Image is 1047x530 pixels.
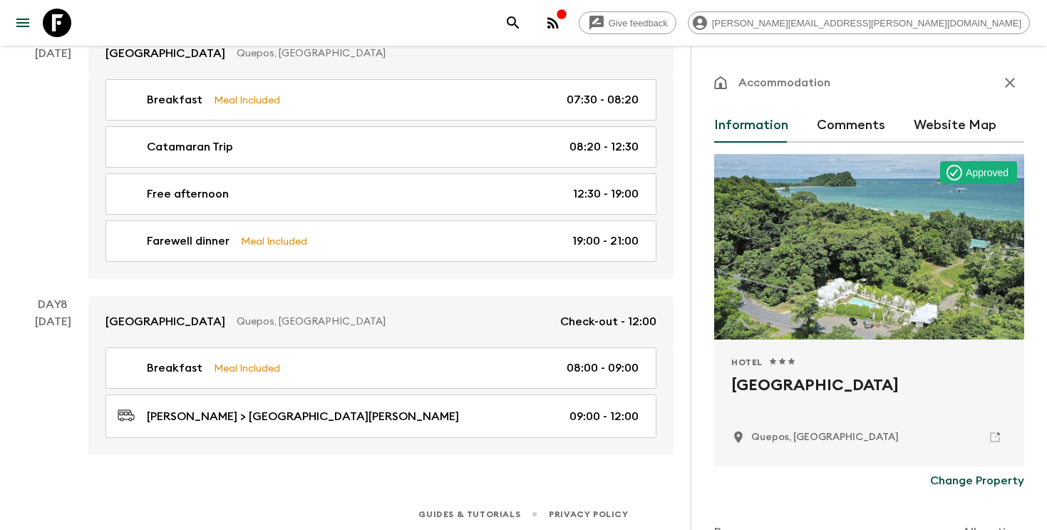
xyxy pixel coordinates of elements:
[569,138,639,156] p: 08:20 - 12:30
[237,315,549,329] p: Quepos, [GEOGRAPHIC_DATA]
[147,91,202,108] p: Breakfast
[88,296,674,347] a: [GEOGRAPHIC_DATA]Quepos, [GEOGRAPHIC_DATA]Check-out - 12:00
[549,506,628,522] a: Privacy Policy
[688,11,1030,34] div: [PERSON_NAME][EMAIL_ADDRESS][PERSON_NAME][DOMAIN_NAME]
[35,313,71,455] div: [DATE]
[714,108,788,143] button: Information
[751,430,899,444] p: Quepos, Costa Rica
[817,108,885,143] button: Comments
[147,360,202,377] p: Breakfast
[237,46,645,61] p: Quepos, [GEOGRAPHIC_DATA]
[105,347,656,389] a: BreakfastMeal Included08:00 - 09:00
[930,472,1024,489] p: Change Property
[241,233,307,249] p: Meal Included
[560,313,656,330] p: Check-out - 12:00
[567,91,639,108] p: 07:30 - 08:20
[105,173,656,215] a: Free afternoon12:30 - 19:00
[88,28,674,79] a: [GEOGRAPHIC_DATA]Quepos, [GEOGRAPHIC_DATA]
[105,313,225,330] p: [GEOGRAPHIC_DATA]
[105,79,656,121] a: BreakfastMeal Included07:30 - 08:20
[499,9,527,37] button: search adventures
[105,394,656,438] a: [PERSON_NAME] > [GEOGRAPHIC_DATA][PERSON_NAME]09:00 - 12:00
[930,467,1024,495] button: Change Property
[738,74,830,91] p: Accommodation
[601,18,676,29] span: Give feedback
[214,92,280,108] p: Meal Included
[147,185,229,203] p: Free afternoon
[17,296,88,313] p: Day 8
[147,138,233,156] p: Catamaran Trip
[914,108,996,143] button: Website Map
[572,233,639,250] p: 19:00 - 21:00
[731,357,763,368] span: Hotel
[418,506,520,522] a: Guides & Tutorials
[9,9,37,37] button: menu
[579,11,676,34] a: Give feedback
[704,18,1029,29] span: [PERSON_NAME][EMAIL_ADDRESS][PERSON_NAME][DOMAIN_NAME]
[35,45,71,279] div: [DATE]
[567,360,639,377] p: 08:00 - 09:00
[573,185,639,203] p: 12:30 - 19:00
[569,408,639,425] p: 09:00 - 12:00
[105,45,225,62] p: [GEOGRAPHIC_DATA]
[214,360,280,376] p: Meal Included
[105,126,656,168] a: Catamaran Trip08:20 - 12:30
[966,165,1009,180] p: Approved
[731,374,1007,419] h2: [GEOGRAPHIC_DATA]
[714,154,1024,340] div: Photo of Igloo Beach Lodge
[105,220,656,262] a: Farewell dinnerMeal Included19:00 - 21:00
[147,233,229,250] p: Farewell dinner
[147,408,459,425] p: [PERSON_NAME] > [GEOGRAPHIC_DATA][PERSON_NAME]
